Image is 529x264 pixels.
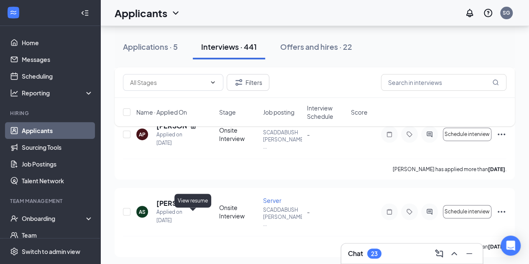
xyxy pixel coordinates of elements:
svg: ComposeMessage [434,249,444,259]
span: Server [263,197,281,204]
div: Switch to admin view [22,247,80,256]
svg: Ellipses [496,207,506,217]
svg: Filter [234,77,244,87]
svg: Settings [10,247,18,256]
span: Job posting [263,108,294,116]
span: Schedule interview [445,209,490,215]
input: Search in interviews [381,74,506,91]
svg: Note [384,208,394,215]
div: SG [503,9,510,16]
svg: ChevronDown [210,79,216,86]
button: ComposeMessage [432,247,446,260]
svg: Collapse [81,9,89,17]
svg: MagnifyingGlass [492,79,499,86]
a: Sourcing Tools [22,139,93,156]
input: All Stages [130,78,206,87]
a: Home [22,34,93,51]
a: Talent Network [22,172,93,189]
div: Team Management [10,197,92,205]
p: [PERSON_NAME] has applied more than . [393,166,506,173]
svg: WorkstreamLogo [9,8,18,17]
b: [DATE] [488,243,505,250]
svg: Tag [404,208,414,215]
p: SCADDABUSH [PERSON_NAME] ... [263,206,302,228]
span: Score [351,108,368,116]
span: Name · Applied On [136,108,187,116]
svg: UserCheck [10,214,18,223]
h3: Chat [348,249,363,258]
svg: Notifications [465,8,475,18]
svg: Analysis [10,89,18,97]
a: Messages [22,51,93,68]
button: Schedule interview [443,205,491,218]
div: View resume [174,194,211,208]
svg: ChevronDown [171,8,181,18]
a: Team [22,227,93,243]
div: AS [139,208,146,215]
a: Scheduling [22,68,93,85]
span: Stage [219,108,236,116]
div: Interviews · 441 [201,41,257,52]
svg: ActiveChat [424,208,434,215]
a: Job Postings [22,156,93,172]
div: 23 [371,250,378,257]
div: Open Intercom Messenger [501,236,521,256]
button: Minimize [463,247,476,260]
span: - [307,208,310,215]
svg: QuestionInfo [483,8,493,18]
svg: Minimize [464,249,474,259]
span: Interview Schedule [307,104,346,120]
p: SCADDABUSH [PERSON_NAME] ... [263,129,302,150]
div: Onboarding [22,214,86,223]
div: Applied on [DATE] [156,208,197,225]
svg: ChevronUp [449,249,459,259]
div: Applied on [DATE] [156,131,197,147]
b: [DATE] [488,166,505,172]
div: Onsite Interview [219,203,258,220]
div: Reporting [22,89,94,97]
a: Applicants [22,122,93,139]
button: ChevronUp [447,247,461,260]
button: Filter Filters [227,74,269,91]
div: Offers and hires · 22 [280,41,352,52]
h1: Applicants [115,6,167,20]
div: Applications · 5 [123,41,178,52]
div: Hiring [10,110,92,117]
h5: [PERSON_NAME] [156,199,187,208]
